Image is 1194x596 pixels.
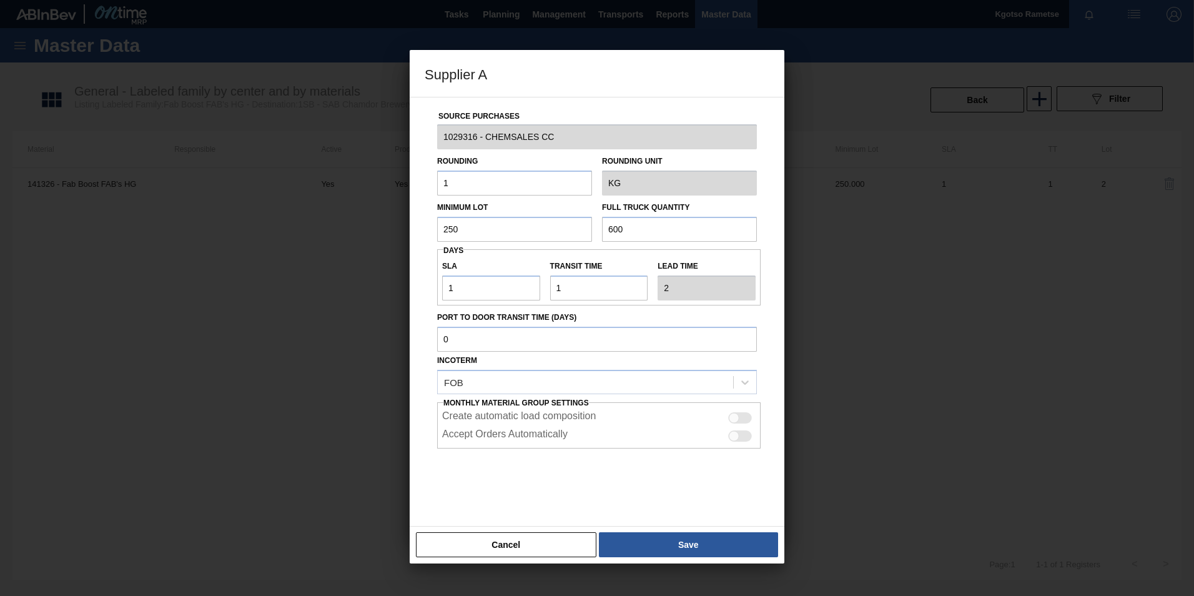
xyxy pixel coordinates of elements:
label: Lead time [658,257,756,276]
div: FOB [444,377,463,387]
label: Accept Orders Automatically [442,429,568,444]
div: This setting enables the automatic creation of load composition on the supplier side if the order... [437,407,761,425]
h3: Supplier A [410,50,784,97]
label: Transit time [550,257,648,276]
label: Rounding [437,157,478,166]
label: SLA [442,257,540,276]
label: Create automatic load composition [442,410,596,425]
button: Save [599,532,778,557]
label: Rounding Unit [602,152,757,171]
div: This configuration enables automatic acceptance of the order on the supplier side [437,425,761,444]
label: Source Purchases [438,112,520,121]
span: Days [443,246,463,255]
label: Minimum Lot [437,203,488,212]
label: Port to Door Transit Time (days) [437,309,757,327]
span: Monthly Material Group Settings [443,399,589,407]
label: Incoterm [437,356,477,365]
label: Full Truck Quantity [602,203,689,212]
button: Cancel [416,532,596,557]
